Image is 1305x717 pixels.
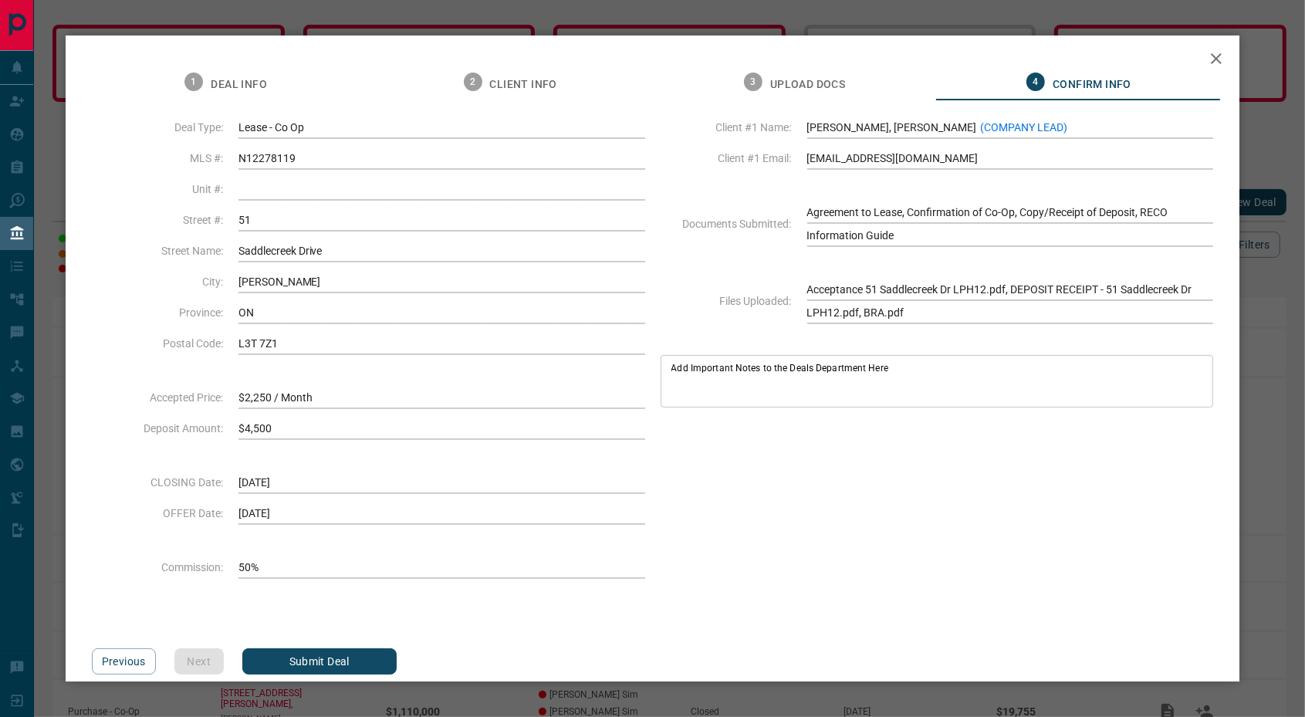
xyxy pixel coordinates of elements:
[92,337,223,350] span: Postal Code
[92,391,223,404] span: Accepted Price
[661,218,792,230] span: Documents Submitted
[807,201,1214,247] span: Agreement to Lease, Confirmation of Co-Op, Copy/Receipt of Deposit, RECO Information Guide
[92,245,223,257] span: Street Name
[211,78,267,92] span: Deal Info
[807,278,1214,324] span: Acceptance 51 Saddlecreek Dr LPH12.pdf, DEPOSIT RECEIPT - 51 Saddlecreek Dr LPH12.pdf, BRA.pdf
[238,301,645,324] span: ON
[92,183,223,195] span: Unit #
[238,471,645,494] span: [DATE]
[238,556,645,579] span: 50%
[92,476,223,489] span: CLOSING Date
[807,147,1214,170] span: [EMAIL_ADDRESS][DOMAIN_NAME]
[92,152,223,164] span: MLS #
[750,76,756,87] text: 3
[238,178,645,201] span: Empty
[191,76,197,87] text: 1
[238,147,645,170] span: N12278119
[661,121,792,134] span: Client #1 Name
[238,417,645,440] span: $4,500
[92,507,223,519] span: OFFER Date
[92,214,223,226] span: Street #
[92,121,223,134] span: Deal Type
[92,306,223,319] span: Province
[981,121,1068,134] span: (COMPANY LEAD)
[1033,76,1039,87] text: 4
[92,561,223,573] span: Commission
[92,422,223,435] span: Deposit Amount
[242,648,397,675] button: Submit Deal
[92,648,156,675] button: Previous
[661,152,792,164] span: Client #1 Email
[238,239,645,262] span: Saddlecreek Drive
[470,76,475,87] text: 2
[770,78,845,92] span: Upload Docs
[238,208,645,232] span: 51
[1053,78,1131,92] span: Confirm Info
[92,276,223,288] span: City
[238,332,645,355] span: L3T 7Z1
[238,270,645,293] span: [PERSON_NAME]
[807,116,1214,139] span: [PERSON_NAME], [PERSON_NAME]
[490,78,557,92] span: Client Info
[238,386,645,409] span: $2,250 / Month
[661,295,792,307] span: Files Uploaded
[238,116,645,139] span: Lease - Co Op
[238,502,645,525] span: [DATE]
